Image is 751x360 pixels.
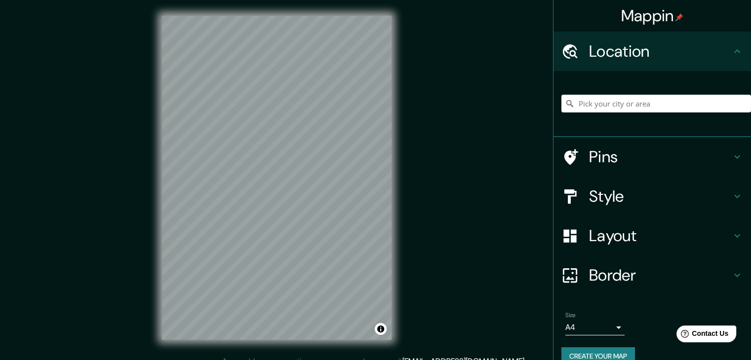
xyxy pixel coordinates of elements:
label: Size [565,311,576,320]
h4: Layout [589,226,731,246]
h4: Location [589,41,731,61]
div: Location [553,32,751,71]
div: A4 [565,320,625,335]
div: Layout [553,216,751,255]
canvas: Map [162,16,392,340]
div: Style [553,177,751,216]
div: Pins [553,137,751,177]
h4: Border [589,265,731,285]
h4: Style [589,186,731,206]
iframe: Help widget launcher [663,322,740,349]
h4: Mappin [621,6,684,26]
button: Toggle attribution [375,323,387,335]
div: Border [553,255,751,295]
img: pin-icon.png [675,13,683,21]
input: Pick your city or area [561,95,751,112]
h4: Pins [589,147,731,167]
